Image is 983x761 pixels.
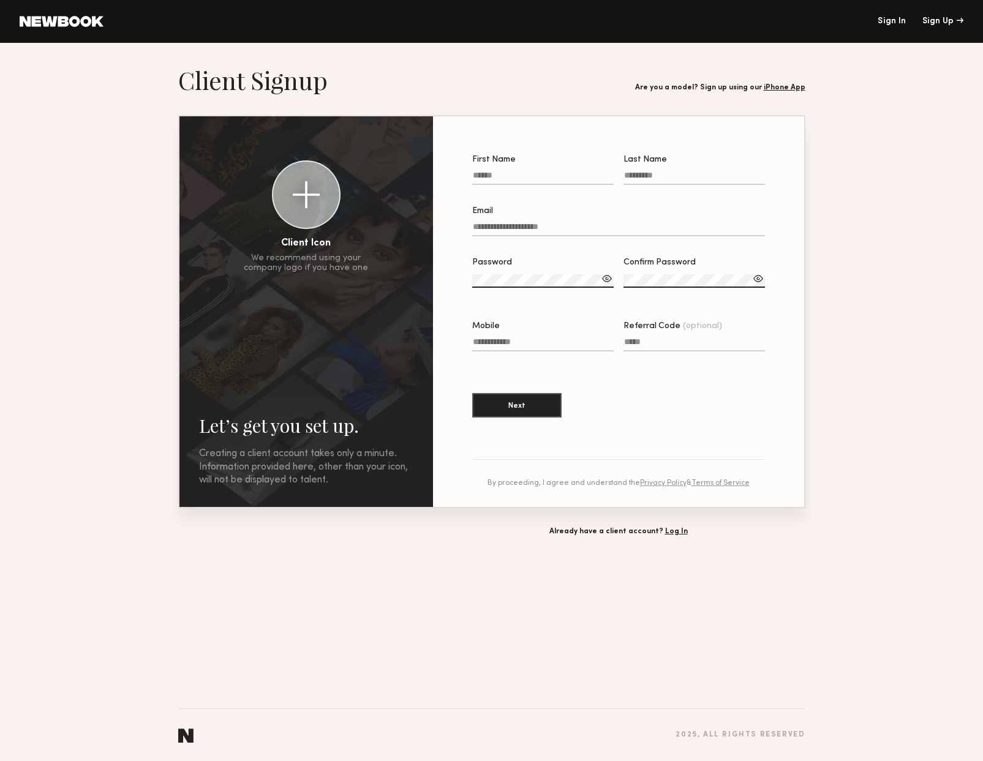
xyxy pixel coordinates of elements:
div: Confirm Password [623,258,765,267]
button: Next [472,393,562,418]
div: Mobile [472,322,614,331]
div: First Name [472,156,614,164]
div: Email [472,207,765,216]
a: Privacy Policy [640,479,687,487]
div: 2025 , all rights reserved [676,731,805,739]
input: First Name [472,171,614,185]
div: Password [472,258,614,267]
input: Email [472,222,765,236]
a: Sign In [878,17,906,26]
div: Already have a client account? [432,528,805,536]
h2: Let’s get you set up. [199,413,413,438]
input: Referral Code(optional) [623,337,765,351]
span: (optional) [683,322,722,331]
a: Terms of Service [691,479,750,487]
div: Sign Up [922,17,963,26]
div: Are you a model? Sign up using our [635,84,805,92]
input: Confirm Password [623,274,765,288]
div: Creating a client account takes only a minute. Information provided here, other than your icon, w... [199,448,413,487]
div: Referral Code [623,322,765,331]
h1: Client Signup [178,65,328,96]
a: Log In [665,528,688,535]
div: By proceeding, I agree and understand the & [472,479,765,487]
input: Mobile [472,337,614,351]
input: Last Name [623,171,765,185]
div: We recommend using your company logo if you have one [244,253,368,273]
div: Client Icon [281,239,331,249]
input: Password [472,274,614,288]
a: iPhone App [764,84,805,91]
div: Last Name [623,156,765,164]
